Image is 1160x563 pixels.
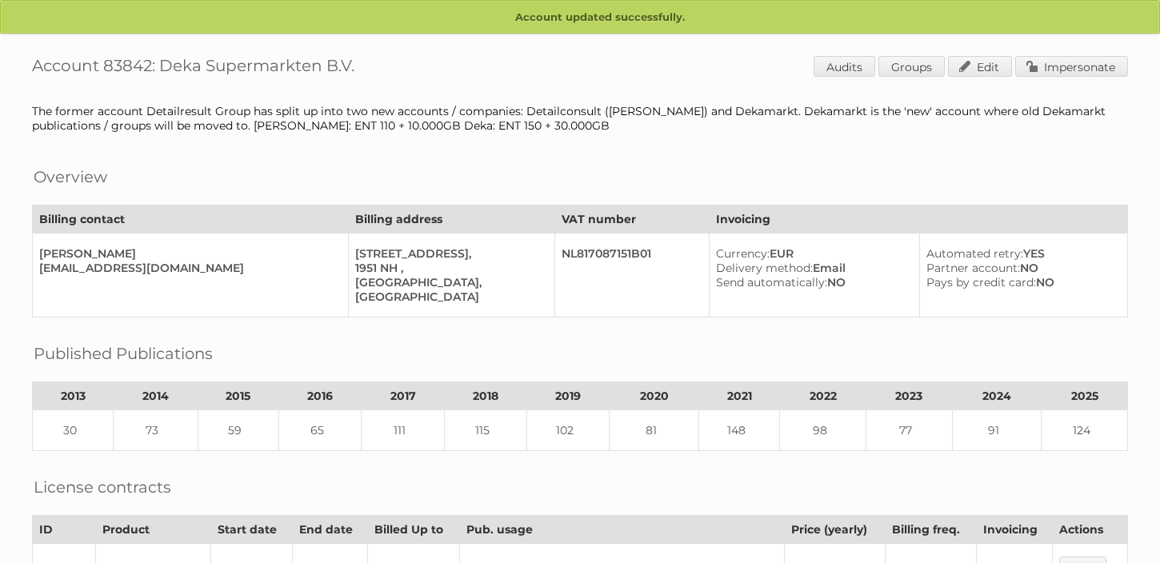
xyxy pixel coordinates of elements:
th: Price (yearly) [785,516,885,544]
span: Delivery method: [716,261,813,275]
th: Invoicing [976,516,1052,544]
h2: Overview [34,165,107,189]
span: Currency: [716,246,770,261]
div: Email [716,261,906,275]
th: 2022 [780,382,866,410]
th: End date [292,516,367,544]
div: [STREET_ADDRESS], [355,246,541,261]
th: ID [33,516,96,544]
div: [PERSON_NAME] [39,246,335,261]
div: [GEOGRAPHIC_DATA], [355,275,541,289]
td: 124 [1042,410,1128,451]
a: Edit [948,56,1012,77]
th: 2020 [610,382,699,410]
div: [GEOGRAPHIC_DATA] [355,289,541,304]
h2: Published Publications [34,341,213,365]
td: 111 [362,410,444,451]
th: 2019 [527,382,610,410]
th: Billed Up to [367,516,459,544]
th: 2015 [198,382,278,410]
span: Automated retry: [926,246,1023,261]
th: 2018 [444,382,526,410]
th: Product [96,516,210,544]
td: 115 [444,410,526,451]
div: EUR [716,246,906,261]
th: 2021 [699,382,780,410]
th: 2017 [362,382,444,410]
th: Billing address [349,206,554,234]
td: 81 [610,410,699,451]
div: 1951 NH , [355,261,541,275]
div: YES [926,246,1114,261]
th: 2013 [33,382,114,410]
h2: License contracts [34,475,171,499]
a: Groups [878,56,945,77]
th: Pub. usage [459,516,784,544]
h1: Account 83842: Deka Supermarkten B.V. [32,56,1128,80]
th: VAT number [554,206,709,234]
th: Billing contact [33,206,349,234]
th: 2016 [278,382,361,410]
th: Invoicing [709,206,1127,234]
td: 73 [114,410,198,451]
div: NO [926,261,1114,275]
span: Send automatically: [716,275,827,289]
a: Impersonate [1015,56,1128,77]
th: 2014 [114,382,198,410]
td: 148 [699,410,780,451]
th: Billing freq. [885,516,976,544]
td: 65 [278,410,361,451]
th: Start date [210,516,292,544]
td: NL817087151B01 [554,234,709,317]
th: 2023 [866,382,953,410]
td: 59 [198,410,278,451]
td: 102 [527,410,610,451]
th: Actions [1052,516,1127,544]
th: 2025 [1042,382,1128,410]
div: [EMAIL_ADDRESS][DOMAIN_NAME] [39,261,335,275]
div: The former account Detailresult Group has split up into two new accounts / companies: Detailconsu... [32,104,1128,133]
span: Pays by credit card: [926,275,1036,289]
td: 77 [866,410,953,451]
td: 91 [952,410,1042,451]
div: NO [716,275,906,289]
td: 98 [780,410,866,451]
td: 30 [33,410,114,451]
a: Audits [814,56,875,77]
th: 2024 [952,382,1042,410]
p: Account updated successfully. [1,1,1159,34]
div: NO [926,275,1114,289]
span: Partner account: [926,261,1020,275]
